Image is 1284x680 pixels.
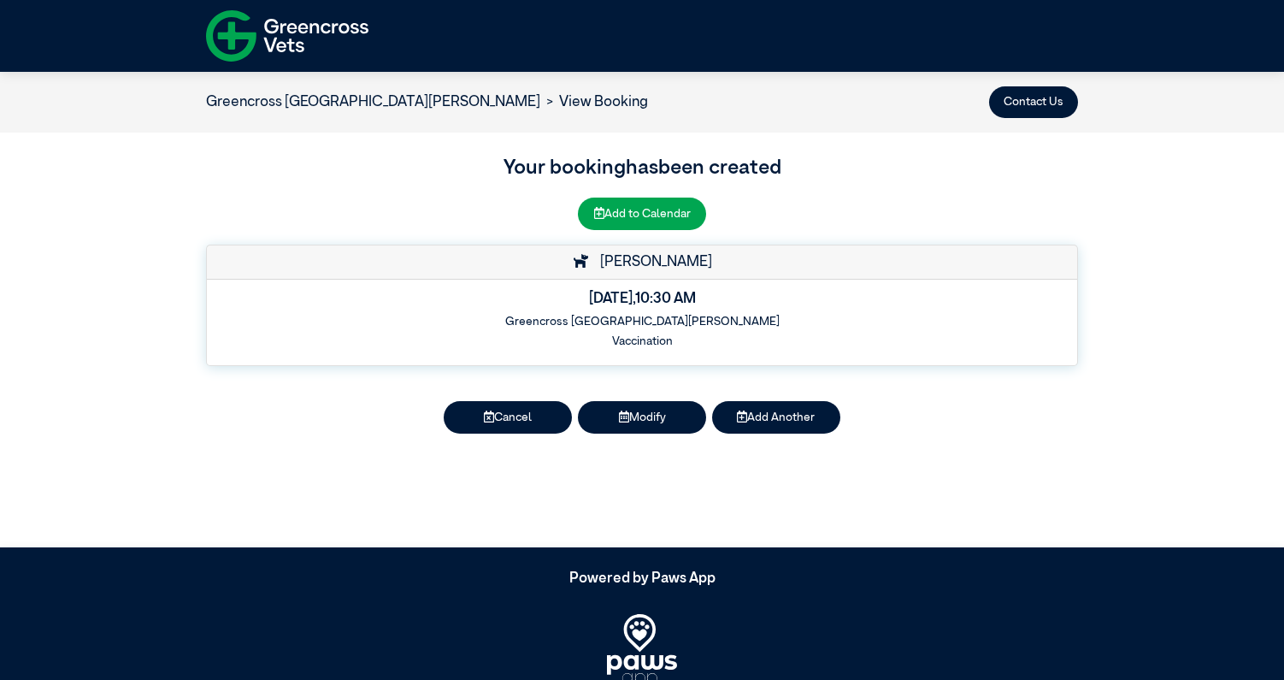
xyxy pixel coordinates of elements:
[206,95,540,109] a: Greencross [GEOGRAPHIC_DATA][PERSON_NAME]
[989,86,1078,118] button: Contact Us
[540,92,648,114] li: View Booking
[206,92,648,114] nav: breadcrumb
[712,401,840,433] button: Add Another
[592,255,712,269] span: [PERSON_NAME]
[219,334,1066,348] h6: Vaccination
[206,153,1078,184] h3: Your booking has been created
[206,571,1078,588] h5: Powered by Paws App
[578,198,706,229] button: Add to Calendar
[444,401,572,433] button: Cancel
[578,401,706,433] button: Modify
[206,4,368,68] img: f-logo
[219,315,1066,328] h6: Greencross [GEOGRAPHIC_DATA][PERSON_NAME]
[219,291,1066,308] h5: [DATE] , 10:30 AM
